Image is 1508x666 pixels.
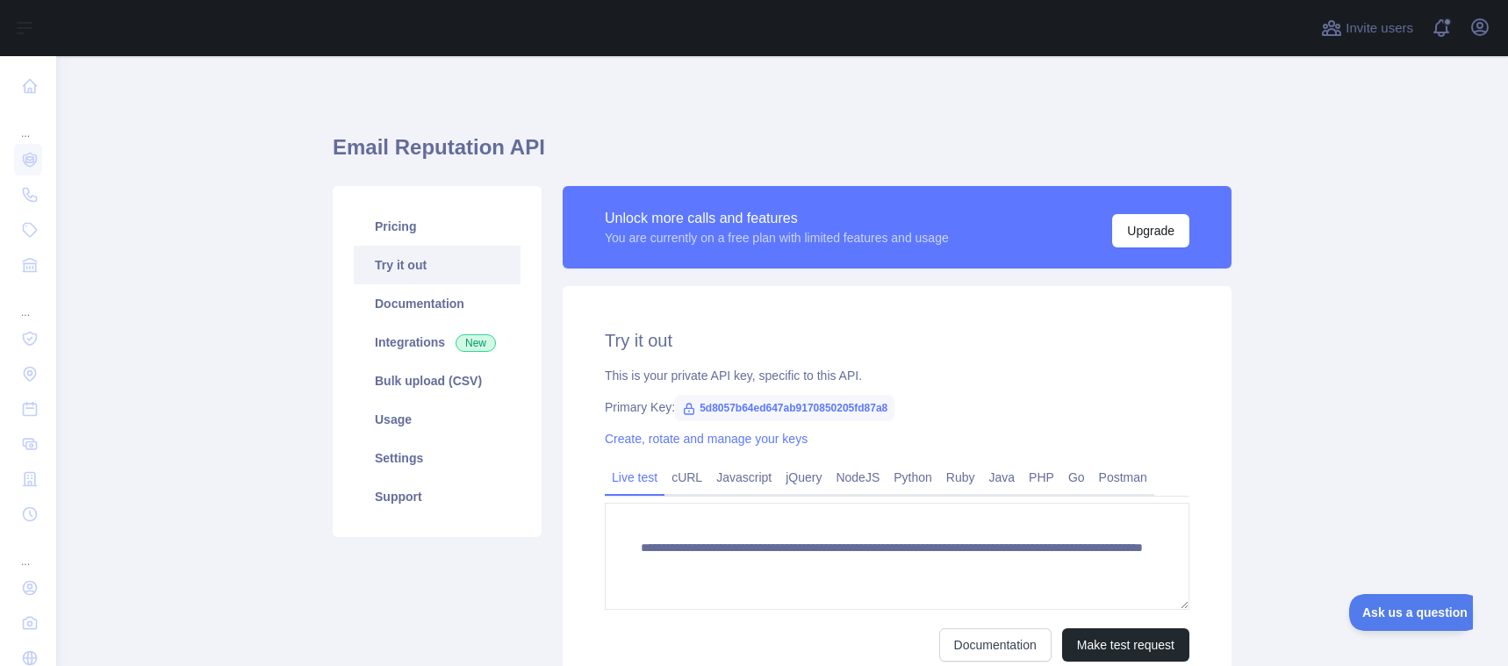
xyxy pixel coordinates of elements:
a: Pricing [354,207,521,246]
button: Make test request [1062,628,1189,662]
a: Usage [354,400,521,439]
a: Documentation [939,628,1052,662]
h1: Email Reputation API [333,133,1232,175]
a: Live test [605,463,664,491]
a: Support [354,477,521,516]
iframe: Toggle Customer Support [1349,594,1473,631]
span: Invite users [1346,18,1413,39]
a: NodeJS [829,463,887,491]
span: 5d8057b64ed647ab9170850205fd87a8 [675,395,894,421]
a: Java [982,463,1023,491]
h2: Try it out [605,328,1189,353]
a: Try it out [354,246,521,284]
a: PHP [1022,463,1061,491]
a: Javascript [709,463,779,491]
button: Invite users [1318,14,1417,42]
a: jQuery [779,463,829,491]
a: Bulk upload (CSV) [354,362,521,400]
a: Integrations New [354,323,521,362]
button: Upgrade [1112,214,1189,247]
div: ... [14,105,42,140]
div: ... [14,534,42,569]
div: Primary Key: [605,398,1189,416]
div: ... [14,284,42,319]
a: Create, rotate and manage your keys [605,432,808,446]
a: Postman [1092,463,1154,491]
a: cURL [664,463,709,491]
a: Python [887,463,939,491]
a: Settings [354,439,521,477]
span: New [456,334,496,352]
a: Documentation [354,284,521,323]
a: Go [1061,463,1092,491]
div: This is your private API key, specific to this API. [605,367,1189,384]
div: You are currently on a free plan with limited features and usage [605,229,949,247]
div: Unlock more calls and features [605,208,949,229]
a: Ruby [939,463,982,491]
